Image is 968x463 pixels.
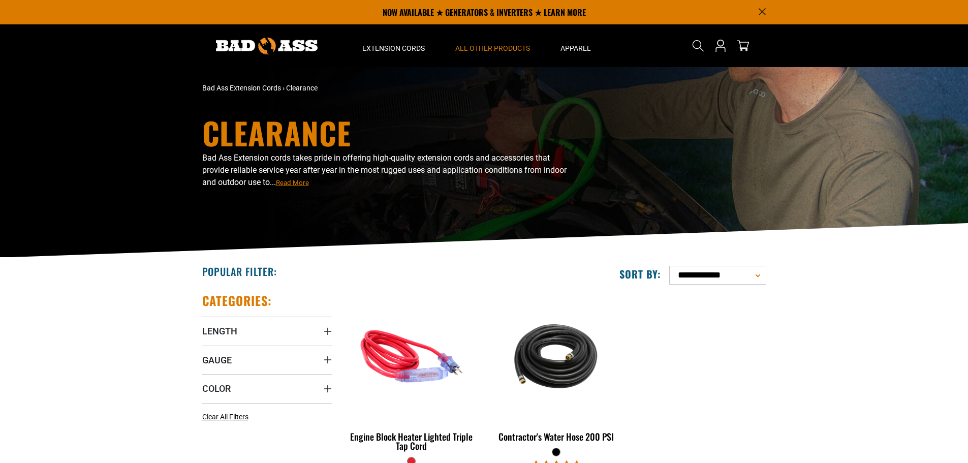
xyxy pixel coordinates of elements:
[216,38,318,54] img: Bad Ass Extension Cords
[440,24,545,67] summary: All Other Products
[202,325,237,337] span: Length
[283,84,285,92] span: ›
[560,44,591,53] span: Apparel
[202,293,272,308] h2: Categories:
[202,374,332,403] summary: Color
[545,24,606,67] summary: Apparel
[202,153,567,187] span: Bad Ass Extension cords takes pride in offering high-quality extension cords and accessories that...
[347,293,477,456] a: red Engine Block Heater Lighted Triple Tap Cord
[347,432,477,450] div: Engine Block Heater Lighted Triple Tap Cord
[690,38,706,54] summary: Search
[455,44,530,53] span: All Other Products
[492,298,620,415] img: black
[348,298,476,415] img: red
[491,432,621,441] div: Contractor's Water Hose 200 PSI
[202,354,232,366] span: Gauge
[276,179,309,187] span: Read More
[202,383,231,394] span: Color
[286,84,318,92] span: Clearance
[347,24,440,67] summary: Extension Cords
[202,346,332,374] summary: Gauge
[202,265,277,278] h2: Popular Filter:
[619,267,661,281] label: Sort by:
[202,84,281,92] a: Bad Ass Extension Cords
[202,117,573,148] h1: Clearance
[202,413,248,421] span: Clear All Filters
[362,44,425,53] span: Extension Cords
[202,317,332,345] summary: Length
[202,412,253,422] a: Clear All Filters
[491,293,621,447] a: black Contractor's Water Hose 200 PSI
[202,83,573,94] nav: breadcrumbs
